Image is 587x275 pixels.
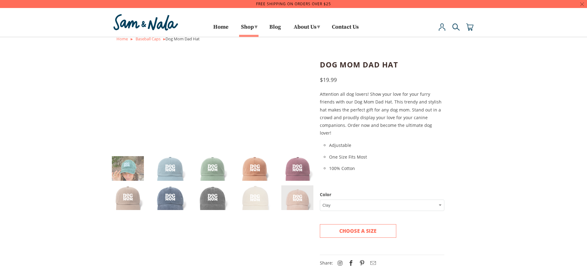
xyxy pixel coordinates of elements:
a: Share this on Pinterest [356,259,366,267]
img: or.png [163,38,165,40]
img: IMG_8844_300x.jpg [112,156,144,188]
img: 5_08e53c89-e056-48a7-b57d-08991ae00213_300x.png [154,156,186,188]
a: My Account [438,23,446,37]
img: 6_22a9bc69-0161-49da-a155-9a07a9b4351b_300x.png [154,185,186,218]
a: Dog Mom Dad Hat [112,59,314,152]
img: 3_ec5110ed-4320-44d6-9f99-dd12f3c38310_300x.png [281,156,314,188]
span: ▾ [317,23,320,30]
span: ▾ [255,23,257,30]
img: 2_729ac63b-da5c-4ec4-b104-593c8e6198d3_300x.png [239,156,271,188]
label: Color [320,191,444,198]
img: cart-icon [466,23,474,31]
li: One Size Fits Most [329,153,444,161]
a: Blog [269,25,281,35]
a: Free Shipping on orders over $25 [256,1,331,6]
span: Share: [320,260,377,266]
li: 100% Cotton [329,164,444,172]
img: Sam & Nala [112,13,180,32]
a: Shop▾ [239,22,259,35]
span: $19.99 [320,76,337,83]
img: user-icon [438,23,446,31]
span: choose a size [339,228,377,234]
img: 7_fa19d61c-9e77-4c54-96e3-b7f06d2b3b68_300x.png [197,185,229,218]
a: Email this to a friend [367,259,377,267]
img: 8_fd44877f-a071-4fa6-84dd-6706356e491f_300x.png [239,185,271,218]
h1: Dog Mom Dad Hat [320,59,444,70]
a: Sam & Nala on Instagram [334,259,344,267]
img: or.png [131,38,133,40]
a: Home [116,36,128,42]
button: choose a size [320,224,397,238]
div: Dog Mom Dad Hat [116,35,471,43]
a: About Us▾ [291,22,321,35]
p: Attention all dog lovers! Show your love for your furry friends with our Dog Mom Dad Hat. This tr... [320,90,444,137]
img: search-icon [452,23,460,31]
li: Adjustable [329,141,444,149]
img: 9_81125bdf-c63f-4fde-8047-53beac94f35d_300x.png [281,185,314,218]
a: Search [452,23,460,37]
img: 1_22e16bab-bbc6-41bb-94e8-dd87c487e494_300x.png [197,156,229,188]
a: Home [213,25,228,35]
a: Baseball Caps [136,36,161,42]
img: 4_13af03db-9285-45ad-a34a-9123813ee9f0_300x.png [112,185,144,218]
a: Share this on Facebook [345,259,355,267]
a: Contact Us [332,25,359,35]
